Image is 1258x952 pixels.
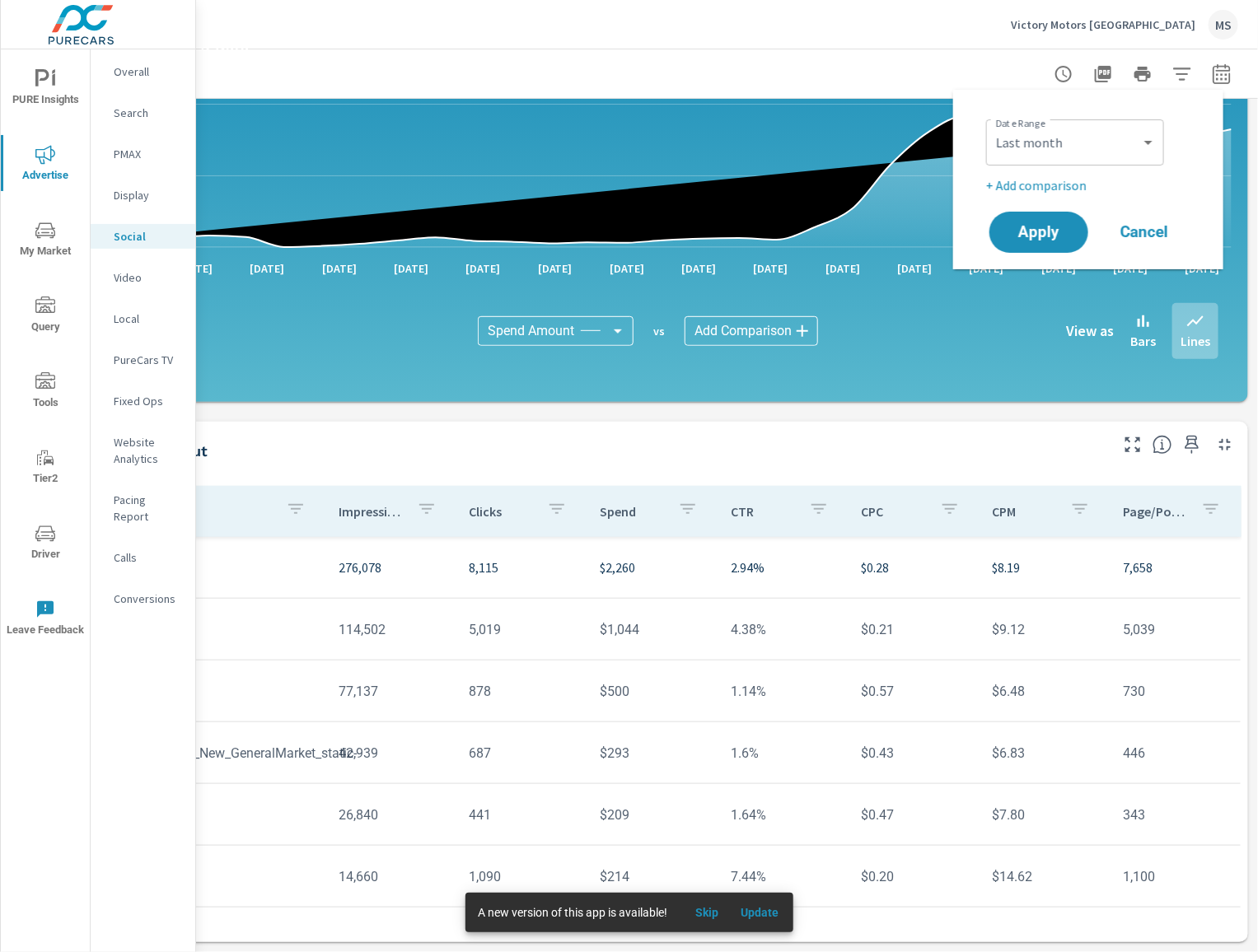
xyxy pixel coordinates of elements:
td: 687 [456,732,587,774]
p: vs [634,324,685,338]
p: [DATE] [598,260,656,277]
p: [DATE] [814,260,872,277]
span: My Market [6,221,85,261]
div: MS [1209,10,1238,40]
p: Website Analytics [114,434,182,467]
td: 7.44% [718,856,849,898]
span: Apply [1006,225,1072,240]
span: This is a summary of Social performance results by campaign. Each column can be sorted. [1153,435,1172,455]
p: Fixed Ops [114,393,182,409]
div: Overall [91,59,195,84]
p: Search [114,105,182,121]
p: PureCars TV [114,352,182,368]
p: CTR [731,503,796,520]
div: Website Analytics [91,430,195,471]
p: Victory Motors [GEOGRAPHIC_DATA] [1011,17,1195,32]
span: Save this to your personalized report [1179,432,1205,458]
button: Apply Filters [1166,58,1199,91]
p: Pacing Report [114,492,182,525]
td: $0.43 [849,732,980,774]
span: Tier2 [6,448,85,488]
p: Bars [1130,331,1156,351]
p: 2.94% [731,558,835,577]
td: 4.38% [718,609,849,651]
p: CPC [862,503,927,520]
div: Fixed Ops [91,389,195,413]
td: 14,660 [325,856,456,898]
span: Tools [6,372,85,413]
h6: View as [1066,323,1114,339]
td: $6.83 [980,732,1111,774]
p: Local [114,310,182,327]
p: 7,658 [1123,558,1228,577]
div: Search [91,100,195,125]
td: 343 [1110,794,1241,836]
div: Display [91,183,195,208]
td: $0.20 [849,856,980,898]
span: Query [6,296,85,337]
td: 1.6% [718,732,849,774]
span: Add Comparison [694,323,792,339]
td: $14.62 [980,856,1111,898]
p: 276,078 [339,558,443,577]
span: Driver [6,524,85,564]
button: Skip [681,899,734,926]
div: Local [91,306,195,331]
td: $214 [587,856,718,898]
span: PURE Insights [6,69,85,110]
p: Spend [600,503,665,520]
div: Add Comparison [685,316,818,346]
td: 26,840 [325,794,456,836]
td: 1,100 [1110,856,1241,898]
td: $0.21 [849,609,980,651]
td: 5,019 [456,609,587,651]
p: [DATE] [742,260,800,277]
span: Spend Amount [488,323,574,339]
span: Cancel [1111,225,1177,240]
td: 114,502 [325,609,456,651]
p: Clicks [470,503,535,520]
p: Calls [114,549,182,566]
td: $500 [587,670,718,712]
span: Advertise [6,145,85,185]
button: Minimize Widget [1212,432,1238,458]
td: 42,939 [325,732,456,774]
td: 1,090 [456,856,587,898]
span: Update [741,905,780,920]
button: Print Report [1126,58,1159,91]
p: Page/Post Action [1123,503,1188,520]
button: "Export Report to PDF" [1087,58,1120,91]
td: $7.80 [980,794,1111,836]
p: [DATE] [886,260,943,277]
p: Display [114,187,182,203]
div: Pacing Report [91,488,195,529]
td: $9.12 [980,609,1111,651]
div: PMAX [91,142,195,166]
td: 446 [1110,732,1241,774]
button: Make Fullscreen [1120,432,1146,458]
p: [DATE] [238,260,296,277]
td: $293 [587,732,718,774]
span: Skip [688,905,727,920]
td: $6.48 [980,670,1111,712]
p: Impressions [339,503,404,520]
p: 8,115 [470,558,574,577]
p: [DATE] [382,260,440,277]
button: Select Date Range [1205,58,1238,91]
td: $209 [587,794,718,836]
td: $0.57 [849,670,980,712]
td: 878 [456,670,587,712]
p: [DATE] [454,260,512,277]
p: Conversions [114,590,182,607]
button: Update [734,899,787,926]
p: $0.28 [862,558,966,577]
td: 77,137 [325,670,456,712]
div: PureCars TV [91,348,195,372]
p: Social [114,228,182,245]
p: $2,260 [600,558,704,577]
td: 1.14% [718,670,849,712]
td: 1.64% [718,794,849,836]
div: Video [91,265,195,290]
td: 5,039 [1110,609,1241,651]
div: Spend Amount [478,316,634,346]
